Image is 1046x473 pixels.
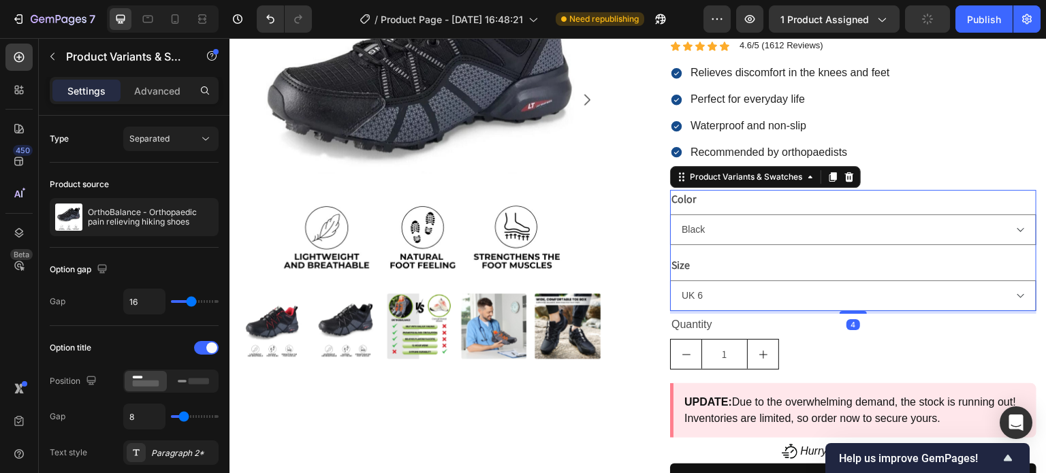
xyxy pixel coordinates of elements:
[123,127,219,151] button: Separated
[129,133,170,144] span: Separated
[441,425,807,471] button: ADD to cart
[66,48,182,65] p: Product Variants & Swatches
[50,410,65,423] div: Gap
[124,404,165,429] input: Auto
[67,84,106,98] p: Settings
[50,261,110,279] div: Option gap
[50,446,87,459] div: Text style
[5,5,101,33] button: 7
[839,450,1016,466] button: Show survey - Help us improve GemPages!
[50,372,99,391] div: Position
[518,301,549,331] button: increment
[50,295,65,308] div: Gap
[455,358,503,370] strong: UPDATE:
[10,249,33,260] div: Beta
[13,145,33,156] div: 450
[461,108,661,122] p: Recommended by orthopaedists
[617,281,631,292] div: 4
[839,452,1000,465] span: Help us improve GemPages!
[458,133,575,145] div: Product Variants & Swatches
[510,2,594,14] p: 4.6/5 (1612 Reviews)
[151,447,215,459] div: Paragraph 2*
[955,5,1013,33] button: Publish
[134,84,180,98] p: Advanced
[441,218,462,237] legend: Size
[1000,406,1032,439] div: Open Intercom Messenger
[381,12,523,27] span: Product Page - [DATE] 16:48:21
[461,28,661,42] p: Relieves discomfort in the knees and feet
[441,276,807,298] div: Quantity
[50,133,69,145] div: Type
[769,5,900,33] button: 1 product assigned
[569,13,639,25] span: Need republishing
[461,81,661,95] p: Waterproof and non-slip
[472,301,518,331] input: quantity
[967,12,1001,27] div: Publish
[455,356,796,389] p: Due to the overwhelming demand, the stock is running out! Inventories are limited, so order now t...
[780,12,869,27] span: 1 product assigned
[50,178,109,191] div: Product source
[375,12,378,27] span: /
[55,203,82,231] img: product feature img
[461,54,661,69] p: Perfect for everyday life
[229,38,1046,473] iframe: Design area
[89,11,95,27] p: 7
[257,5,312,33] div: Undo/Redo
[441,152,468,171] legend: Color
[571,407,695,419] i: Hurry only few stocks left!
[441,301,472,331] button: decrement
[50,342,91,354] div: Option title
[88,208,213,227] p: OrthoBalance - Orthopaedic pain relieving hiking shoes
[349,53,366,69] button: Carousel Next Arrow
[124,289,165,314] input: Auto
